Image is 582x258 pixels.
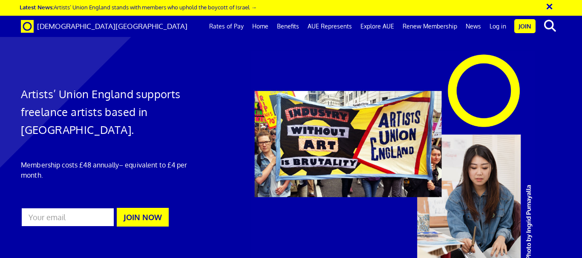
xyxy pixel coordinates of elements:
strong: Latest News: [20,3,54,11]
a: News [461,16,485,37]
h1: Artists’ Union England supports freelance artists based in [GEOGRAPHIC_DATA]. [21,85,193,139]
a: Benefits [273,16,303,37]
a: Explore AUE [356,16,398,37]
input: Your email [21,207,115,227]
button: JOIN NOW [117,208,169,227]
a: Rates of Pay [205,16,248,37]
a: AUE Represents [303,16,356,37]
span: [DEMOGRAPHIC_DATA][GEOGRAPHIC_DATA] [37,22,187,31]
p: Membership costs £48 annually – equivalent to £4 per month. [21,160,193,180]
a: Renew Membership [398,16,461,37]
a: Join [514,19,536,33]
a: Brand [DEMOGRAPHIC_DATA][GEOGRAPHIC_DATA] [14,16,194,37]
a: Latest News:Artists’ Union England stands with members who uphold the boycott of Israel → [20,3,256,11]
a: Log in [485,16,510,37]
button: search [537,17,563,35]
a: Home [248,16,273,37]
